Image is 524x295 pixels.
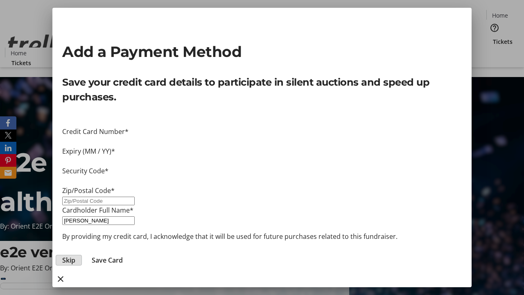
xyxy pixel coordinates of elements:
[85,255,129,265] button: Save Card
[62,216,135,225] input: Card Holder Name
[62,176,462,186] iframe: Secure CVC input frame
[62,75,462,104] p: Save your credit card details to participate in silent auctions and speed up purchases.
[62,166,108,175] label: Security Code*
[56,255,82,265] button: Skip
[62,197,135,205] input: Zip/Postal Code
[62,255,75,265] span: Skip
[62,186,115,195] label: Zip/Postal Code*
[52,271,69,287] button: close
[62,147,115,156] label: Expiry (MM / YY)*
[62,41,462,63] h2: Add a Payment Method
[62,136,462,146] iframe: Secure card number input frame
[62,231,462,241] p: By providing my credit card, I acknowledge that it will be used for future purchases related to t...
[62,206,133,215] label: Cardholder Full Name*
[62,127,129,136] label: Credit Card Number*
[62,156,462,166] iframe: Secure expiration date input frame
[92,255,123,265] span: Save Card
